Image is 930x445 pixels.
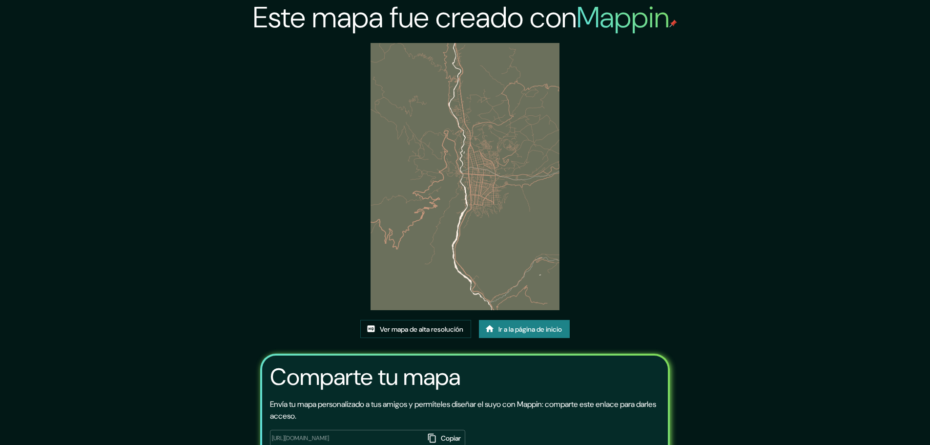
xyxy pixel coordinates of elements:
img: created-map [371,43,559,310]
a: Ver mapa de alta resolución [360,320,471,339]
a: Ir a la página de inicio [479,320,570,339]
font: Copiar [441,434,461,443]
font: Ver mapa de alta resolución [380,325,463,334]
font: Ir a la página de inicio [498,325,562,334]
iframe: Lanzador de widgets de ayuda [843,407,919,434]
font: Comparte tu mapa [270,361,460,392]
img: pin de mapeo [669,20,677,27]
font: Envía tu mapa personalizado a tus amigos y permíteles diseñar el suyo con Mappin: comparte este e... [270,399,656,421]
